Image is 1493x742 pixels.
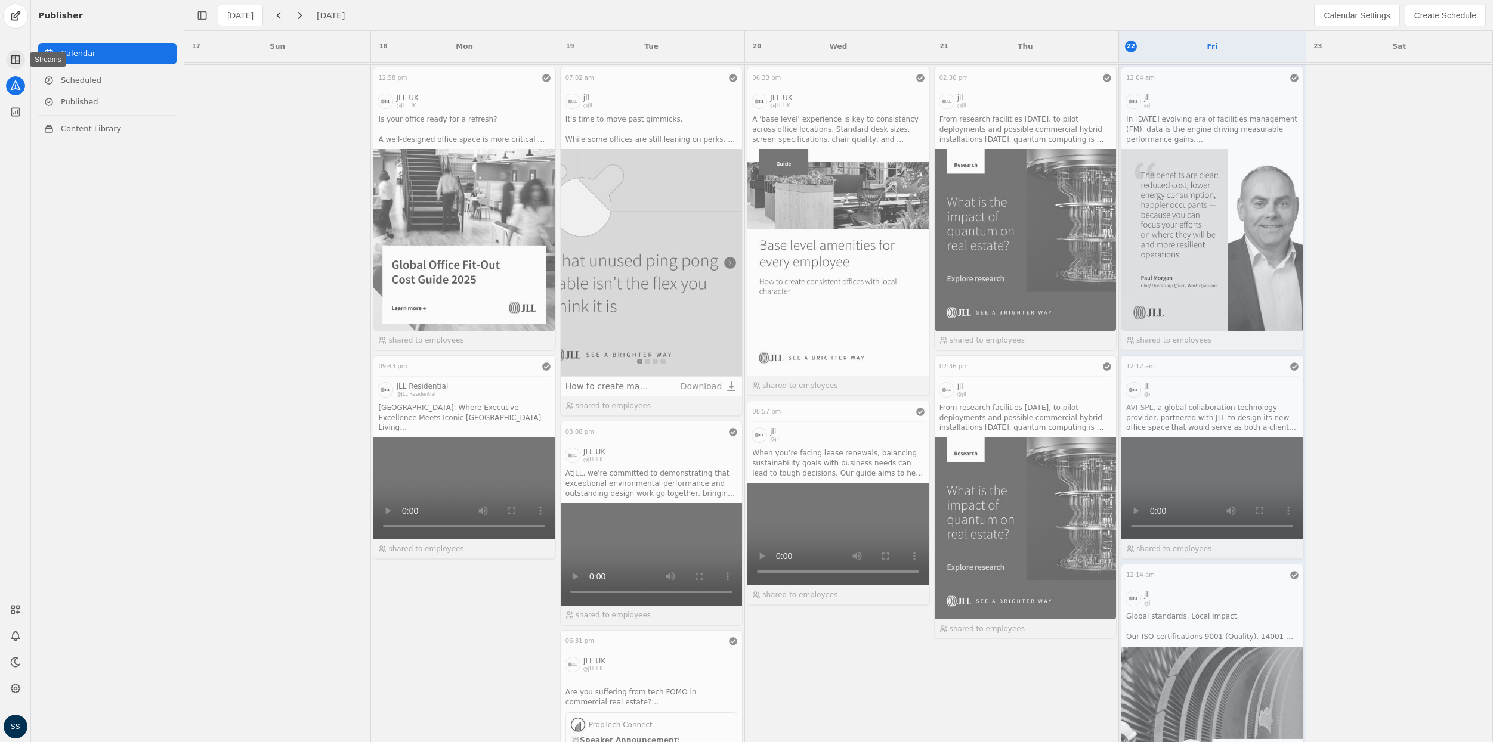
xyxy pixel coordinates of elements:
a: Calendar [38,43,177,64]
span: Calendar Settings [1324,10,1390,21]
div: [DATE] [227,10,254,21]
div: 19 [564,41,576,52]
div: 17 [190,41,202,52]
div: [DATE] [317,10,345,21]
div: 22 [1125,41,1137,52]
div: 21 [938,41,950,52]
div: Sun [270,41,285,52]
div: Wed [830,41,848,52]
button: [DATE] [218,5,263,26]
a: Scheduled [38,70,177,91]
div: Tue [644,41,659,52]
a: Published [38,91,177,113]
span: Create Schedule [1414,10,1476,21]
div: Thu [1018,41,1033,52]
div: Sat [1393,41,1406,52]
div: Streams [30,52,66,67]
div: Fri [1207,41,1217,52]
button: SS [4,715,27,738]
a: Content Library [38,118,177,139]
button: Calendar Settings [1314,5,1399,26]
div: 23 [1312,41,1324,52]
button: Create Schedule [1405,5,1486,26]
div: 20 [751,41,763,52]
div: Mon [456,41,473,52]
div: 18 [377,41,389,52]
